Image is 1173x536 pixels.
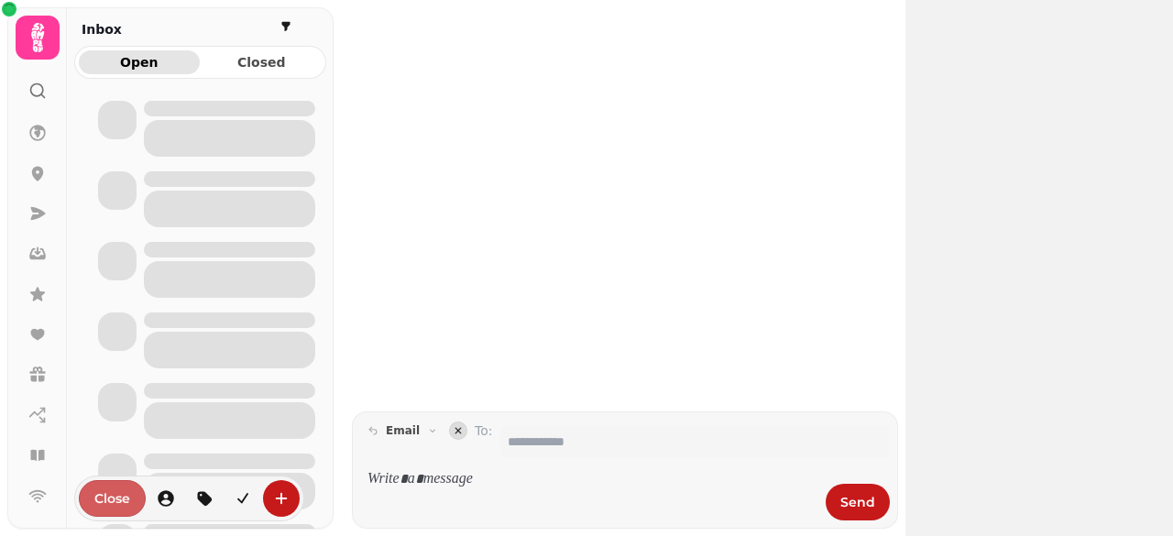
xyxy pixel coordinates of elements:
h2: Inbox [82,20,122,38]
button: tag-thread [186,480,223,517]
label: To: [475,421,492,458]
button: is-read [225,480,261,517]
button: email [360,420,445,442]
span: Close [94,492,130,505]
span: Open [93,56,185,69]
button: Close [79,480,146,517]
span: Send [840,496,875,509]
button: filter [275,16,297,38]
button: create-convo [263,480,300,517]
button: collapse [449,421,467,440]
button: Closed [202,50,323,74]
button: Send [826,484,890,520]
span: Closed [216,56,308,69]
button: Open [79,50,200,74]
